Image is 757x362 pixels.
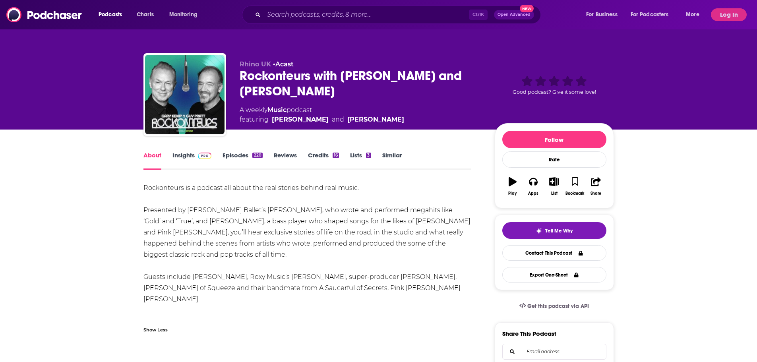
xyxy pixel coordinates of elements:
[495,60,614,110] div: Good podcast? Give it some love!
[275,60,294,68] a: Acast
[164,8,208,21] button: open menu
[250,6,548,24] div: Search podcasts, credits, & more...
[366,153,371,158] div: 3
[332,115,344,124] span: and
[267,106,287,114] a: Music
[545,228,573,234] span: Tell Me Why
[502,172,523,201] button: Play
[198,153,212,159] img: Podchaser Pro
[544,172,564,201] button: List
[143,151,161,170] a: About
[565,191,584,196] div: Bookmark
[711,8,747,21] button: Log In
[502,267,606,283] button: Export One-Sheet
[502,222,606,239] button: tell me why sparkleTell Me Why
[240,105,404,124] div: A weekly podcast
[382,151,402,170] a: Similar
[274,151,297,170] a: Reviews
[625,8,680,21] button: open menu
[172,151,212,170] a: InsightsPodchaser Pro
[137,9,154,20] span: Charts
[252,153,262,158] div: 220
[132,8,159,21] a: Charts
[680,8,709,21] button: open menu
[469,10,488,20] span: Ctrl K
[513,89,596,95] span: Good podcast? Give it some love!
[308,151,339,170] a: Credits16
[586,9,618,20] span: For Business
[347,115,404,124] a: Guy Pratt
[509,344,600,359] input: Email address...
[565,172,585,201] button: Bookmark
[494,10,534,19] button: Open AdvancedNew
[502,344,606,360] div: Search followers
[273,60,294,68] span: •
[93,8,132,21] button: open menu
[272,115,329,124] a: Gary Kemp
[502,131,606,148] button: Follow
[350,151,371,170] a: Lists3
[333,153,339,158] div: 16
[551,191,558,196] div: List
[523,172,544,201] button: Apps
[169,9,197,20] span: Monitoring
[502,330,556,337] h3: Share This Podcast
[590,191,601,196] div: Share
[223,151,262,170] a: Episodes220
[581,8,627,21] button: open menu
[502,151,606,168] div: Rate
[585,172,606,201] button: Share
[502,245,606,261] a: Contact This Podcast
[536,228,542,234] img: tell me why sparkle
[143,182,471,327] div: Rockonteurs is a podcast all about the real stories behind real music. Presented by [PERSON_NAME]...
[513,296,596,316] a: Get this podcast via API
[240,60,271,68] span: Rhino UK
[240,115,404,124] span: featuring
[99,9,122,20] span: Podcasts
[264,8,469,21] input: Search podcasts, credits, & more...
[686,9,699,20] span: More
[508,191,517,196] div: Play
[498,13,530,17] span: Open Advanced
[631,9,669,20] span: For Podcasters
[520,5,534,12] span: New
[527,303,589,310] span: Get this podcast via API
[145,55,225,134] img: Rockonteurs with Gary Kemp and Guy Pratt
[6,7,83,22] img: Podchaser - Follow, Share and Rate Podcasts
[528,191,538,196] div: Apps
